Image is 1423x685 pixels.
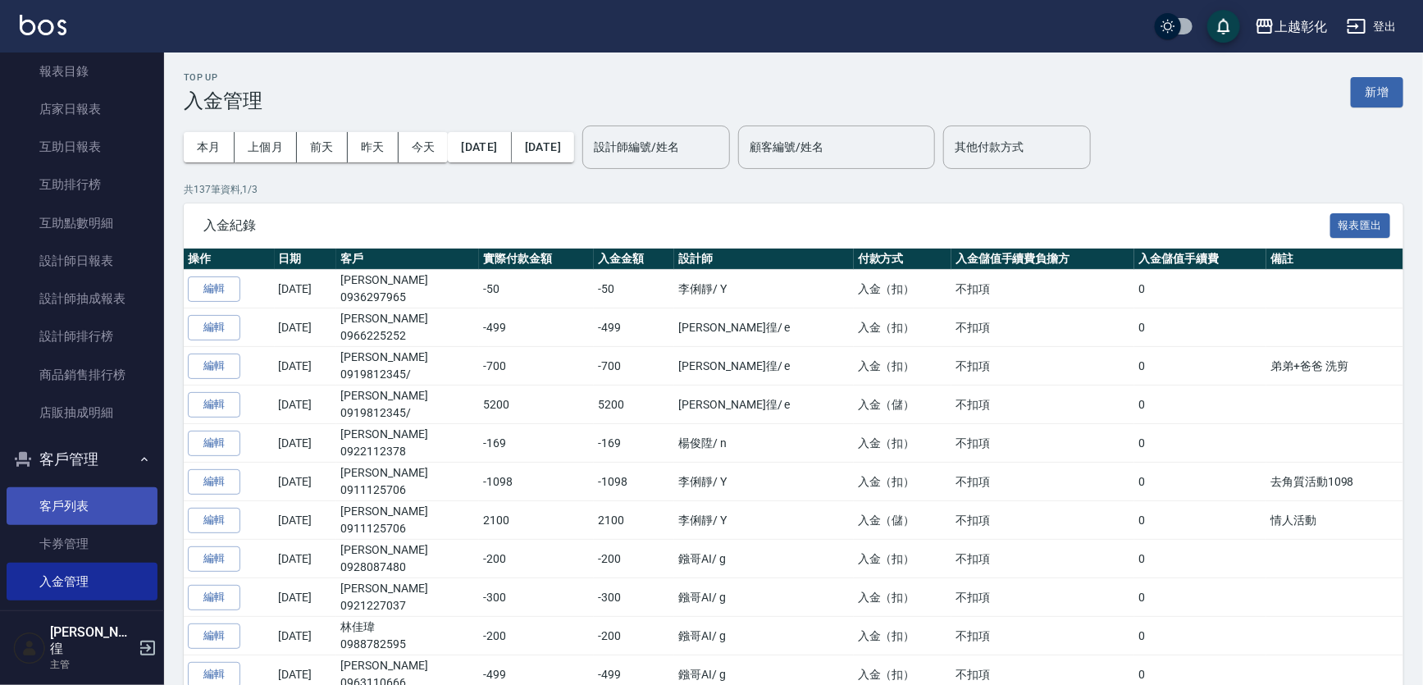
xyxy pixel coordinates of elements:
p: 0919812345/ [340,404,475,422]
td: -300 [479,578,594,617]
button: 編輯 [188,315,240,340]
td: [PERSON_NAME] [336,540,479,578]
td: [DATE] [275,270,337,308]
td: -700 [479,347,594,386]
td: 入金（扣） [854,308,951,347]
img: Logo [20,15,66,35]
p: 0922112378 [340,443,475,460]
td: 不扣項 [951,540,1134,578]
td: 李俐靜 / Y [674,270,853,308]
th: 付款方式 [854,249,951,270]
td: [DATE] [275,424,337,463]
td: 李俐靜 / Y [674,501,853,540]
th: 入金儲值手續費 [1134,249,1266,270]
td: -499 [479,308,594,347]
td: 不扣項 [951,386,1134,424]
td: [PERSON_NAME] [336,501,479,540]
a: 商品銷售排行榜 [7,356,157,394]
td: -200 [594,617,674,655]
button: 編輯 [188,431,240,456]
td: 楊俊陞 / n [674,424,853,463]
td: 入金（扣） [854,540,951,578]
a: 新增 [1351,84,1403,99]
button: 今天 [399,132,449,162]
a: 設計師排行榜 [7,317,157,355]
td: 5200 [594,386,674,424]
p: 0911125706 [340,520,475,537]
td: -200 [479,617,594,655]
td: 5200 [479,386,594,424]
p: 0919812345/ [340,366,475,383]
td: [PERSON_NAME] [336,424,479,463]
td: 不扣項 [951,463,1134,501]
td: [PERSON_NAME]徨 / e [674,308,853,347]
a: 報表目錄 [7,53,157,90]
a: 店販抽成明細 [7,394,157,432]
a: 店家日報表 [7,90,157,128]
td: 不扣項 [951,424,1134,463]
td: -169 [594,424,674,463]
td: 不扣項 [951,501,1134,540]
button: 編輯 [188,276,240,302]
td: 0 [1134,617,1266,655]
td: 0 [1134,424,1266,463]
td: 林佳瑋 [336,617,479,655]
td: 2100 [479,501,594,540]
button: 客戶管理 [7,438,157,481]
th: 客戶 [336,249,479,270]
td: 弟弟+爸爸 洗剪 [1266,347,1403,386]
th: 設計師 [674,249,853,270]
td: 不扣項 [951,347,1134,386]
button: 前天 [297,132,348,162]
span: 入金紀錄 [203,217,1330,234]
td: 不扣項 [951,578,1134,617]
td: 0 [1134,386,1266,424]
a: 卡券管理 [7,525,157,563]
td: -200 [479,540,594,578]
img: Person [13,632,46,664]
button: 新增 [1351,77,1403,107]
div: 上越彰化 [1275,16,1327,37]
td: 0 [1134,270,1266,308]
a: 設計師日報表 [7,242,157,280]
a: 入金管理 [7,563,157,601]
button: 編輯 [188,354,240,379]
button: 編輯 [188,585,240,610]
p: 共 137 筆資料, 1 / 3 [184,182,1403,197]
h5: [PERSON_NAME]徨 [50,624,134,657]
th: 實際付款金額 [479,249,594,270]
td: [PERSON_NAME]徨 / e [674,347,853,386]
td: [PERSON_NAME] [336,463,479,501]
td: 入金（扣） [854,347,951,386]
td: 鏹哥AI / g [674,617,853,655]
h3: 入金管理 [184,89,262,112]
td: [PERSON_NAME] [336,578,479,617]
button: 上越彰化 [1248,10,1334,43]
td: [DATE] [275,463,337,501]
td: 李俐靜 / Y [674,463,853,501]
button: 編輯 [188,546,240,572]
td: 去角質活動1098 [1266,463,1403,501]
td: [PERSON_NAME] [336,347,479,386]
td: 0 [1134,578,1266,617]
button: [DATE] [448,132,511,162]
button: 昨天 [348,132,399,162]
td: [PERSON_NAME] [336,270,479,308]
button: 本月 [184,132,235,162]
td: 0 [1134,501,1266,540]
th: 日期 [275,249,337,270]
a: 互助日報表 [7,128,157,166]
td: 0 [1134,540,1266,578]
td: 不扣項 [951,617,1134,655]
td: 入金（扣） [854,270,951,308]
td: 不扣項 [951,308,1134,347]
td: 不扣項 [951,270,1134,308]
th: 操作 [184,249,275,270]
td: 0 [1134,347,1266,386]
td: 入金（扣） [854,578,951,617]
p: 0988782595 [340,636,475,653]
th: 備註 [1266,249,1403,270]
p: 0966225252 [340,327,475,345]
button: 上個月 [235,132,297,162]
td: 入金（儲） [854,386,951,424]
